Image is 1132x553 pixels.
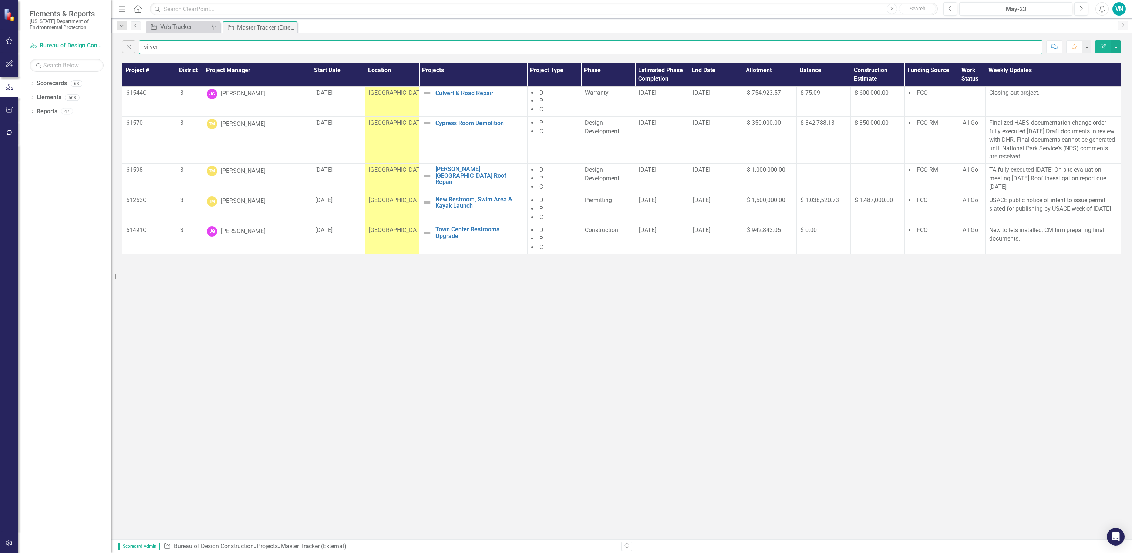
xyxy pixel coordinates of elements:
[959,224,985,254] td: Double-Click to Edit
[539,244,543,251] span: C
[801,89,820,96] span: $ 75.09
[126,119,172,127] p: 61570
[174,543,254,550] a: Bureau of Design Construction
[585,166,619,182] span: Design Development
[423,171,432,180] img: Not Defined
[423,89,432,98] img: Not Defined
[122,164,176,194] td: Double-Click to Edit
[311,194,365,224] td: Double-Click to Edit
[148,22,209,31] a: Vu's Tracker
[311,117,365,164] td: Double-Click to Edit
[126,89,172,97] p: 61544C
[539,227,543,234] span: D
[365,86,419,117] td: Double-Click to Edit
[61,108,73,115] div: 47
[180,227,183,234] span: 3
[693,166,710,173] span: [DATE]
[311,86,365,117] td: Double-Click to Edit
[203,224,311,254] td: Double-Click to Edit
[369,197,425,204] span: [GEOGRAPHIC_DATA]
[419,194,528,224] td: Double-Click to Edit Right Click for Context Menu
[855,197,893,204] span: $ 1,487,000.00
[962,5,1070,14] div: May-23
[150,3,938,16] input: Search ClearPoint...
[365,224,419,254] td: Double-Click to Edit
[160,22,209,31] div: Vu's Tracker
[689,164,743,194] td: Double-Click to Edit
[37,107,57,116] a: Reports
[527,164,581,194] td: Double-Click to Edit
[855,89,889,96] span: $ 600,000.00
[797,86,851,117] td: Double-Click to Edit
[689,194,743,224] td: Double-Click to Edit
[986,86,1121,117] td: Double-Click to Edit
[176,86,203,117] td: Double-Click to Edit
[315,197,333,204] span: [DATE]
[904,194,959,224] td: Double-Click to Edit
[419,117,528,164] td: Double-Click to Edit Right Click for Context Menu
[365,194,419,224] td: Double-Click to Edit
[30,59,104,72] input: Search Below...
[747,197,785,204] span: $ 1,500,000.00
[635,117,689,164] td: Double-Click to Edit
[581,164,635,194] td: Double-Click to Edit
[797,117,851,164] td: Double-Click to Edit
[904,117,959,164] td: Double-Click to Edit
[689,117,743,164] td: Double-Click to Edit
[797,194,851,224] td: Double-Click to Edit
[315,119,333,126] span: [DATE]
[851,86,905,117] td: Double-Click to Edit
[126,226,172,235] p: 61491C
[539,97,543,104] span: P
[435,196,523,209] a: New Restroom, Swim Area & Kayak Launch
[797,164,851,194] td: Double-Click to Edit
[801,227,817,234] span: $ 0.00
[797,224,851,254] td: Double-Click to Edit
[435,120,523,127] a: Cypress Room Demolition
[180,166,183,173] span: 3
[126,196,172,205] p: 61263C
[207,89,217,99] div: JG
[203,86,311,117] td: Double-Click to Edit
[989,166,1117,191] p: TA fully executed [DATE] On-site evaluation meeting [DATE] Roof investigation report due [DATE]
[37,79,67,88] a: Scorecards
[539,89,543,96] span: D
[801,197,839,204] span: $ 1,038,520.73
[539,119,543,126] span: P
[639,119,656,126] span: [DATE]
[743,194,797,224] td: Double-Click to Edit
[851,224,905,254] td: Double-Click to Edit
[585,89,609,96] span: Warranty
[221,167,265,175] div: [PERSON_NAME]
[639,227,656,234] span: [DATE]
[917,197,928,204] span: FCO
[963,166,978,173] span: All Go
[851,164,905,194] td: Double-Click to Edit
[747,227,781,234] span: $ 942,843.05
[122,224,176,254] td: Double-Click to Edit
[37,93,61,102] a: Elements
[176,164,203,194] td: Double-Click to Edit
[963,119,978,126] span: All Go
[365,117,419,164] td: Double-Click to Edit
[1112,2,1126,16] button: VN
[689,224,743,254] td: Double-Click to Edit
[30,18,104,30] small: [US_STATE] Department of Environmental Protection
[743,224,797,254] td: Double-Click to Edit
[419,164,528,194] td: Double-Click to Edit Right Click for Context Menu
[257,543,278,550] a: Projects
[693,197,710,204] span: [DATE]
[986,164,1121,194] td: Double-Click to Edit
[917,89,928,96] span: FCO
[910,6,926,11] span: Search
[207,196,217,207] div: TM
[899,4,936,14] button: Search
[65,94,80,101] div: 568
[311,224,365,254] td: Double-Click to Edit
[581,117,635,164] td: Double-Click to Edit
[539,166,543,173] span: D
[693,227,710,234] span: [DATE]
[904,86,959,117] td: Double-Click to Edit
[435,226,523,239] a: Town Center Restrooms Upgrade
[315,89,333,96] span: [DATE]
